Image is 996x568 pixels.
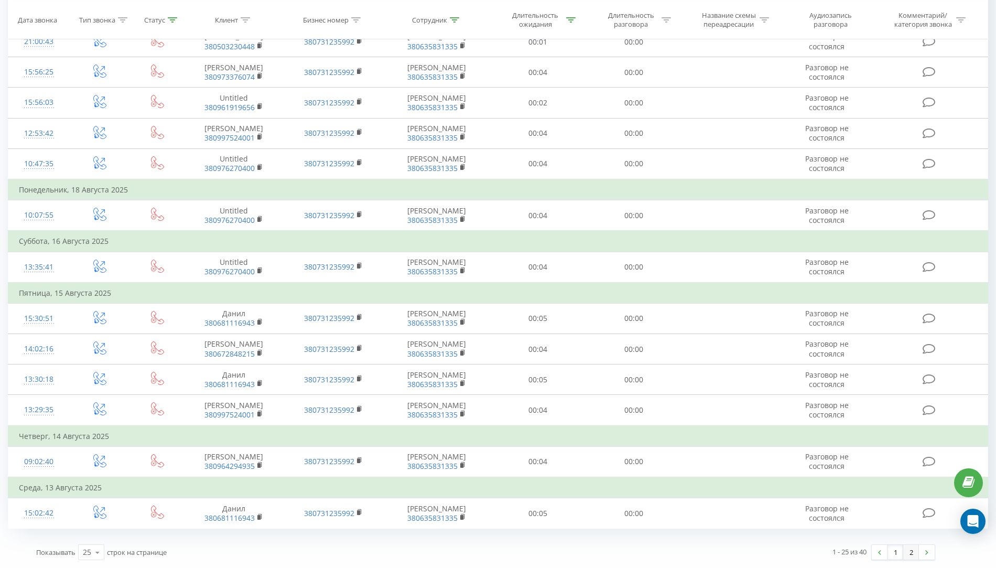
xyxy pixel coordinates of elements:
td: 00:04 [490,446,586,477]
td: Untitled [184,200,284,231]
a: 380731235992 [304,405,354,415]
div: 15:56:03 [19,92,59,113]
div: Название схемы переадресации [701,11,757,29]
td: 00:02 [490,88,586,118]
span: Разговор не состоялся [805,31,849,51]
td: 00:04 [490,200,586,231]
td: Среда, 13 Августа 2025 [8,477,988,498]
a: 380635831335 [407,513,458,523]
td: 00:00 [586,148,681,179]
a: 380635831335 [407,379,458,389]
td: 00:00 [586,57,681,88]
td: 00:00 [586,252,681,283]
a: 380635831335 [407,72,458,82]
td: 00:00 [586,334,681,365]
span: строк на странице [107,548,167,557]
td: Untitled [184,148,284,179]
a: 380681116943 [204,318,255,328]
a: 380731235992 [304,262,354,272]
td: 00:00 [586,88,681,118]
td: Понедельник, 18 Августа 2025 [8,179,988,200]
div: Длительность разговора [603,11,659,29]
span: Разговор не состоялся [805,308,849,328]
a: 380976270400 [204,215,255,225]
div: Комментарий/категория звонка [892,11,954,29]
span: Разговор не состоялся [805,503,849,523]
td: [PERSON_NAME] [184,334,284,365]
a: 380635831335 [407,41,458,51]
div: 13:35:41 [19,257,59,277]
div: 15:30:51 [19,308,59,329]
td: 00:00 [586,446,681,477]
a: 380635831335 [407,215,458,225]
td: [PERSON_NAME] [184,446,284,477]
td: 00:00 [586,498,681,529]
a: 380681116943 [204,513,255,523]
div: 15:56:25 [19,62,59,82]
td: Пятница, 15 Августа 2025 [8,283,988,304]
a: 380635831335 [407,318,458,328]
td: [PERSON_NAME] [383,365,490,395]
td: 00:00 [586,200,681,231]
a: 380731235992 [304,158,354,168]
a: 380964294935 [204,461,255,471]
td: [PERSON_NAME] [383,148,490,179]
span: Разговор не состоялся [805,257,849,276]
div: Дата звонка [18,15,57,24]
td: 00:04 [490,334,586,365]
td: [PERSON_NAME] [184,395,284,426]
td: [PERSON_NAME] [383,88,490,118]
a: 380731235992 [304,37,354,47]
a: 380635831335 [407,163,458,173]
a: 380731235992 [304,67,354,77]
div: 25 [83,547,91,558]
a: 380635831335 [407,410,458,420]
div: Тип звонка [79,15,115,24]
div: Аудиозапись разговора [796,11,864,29]
td: Данил [184,365,284,395]
td: [PERSON_NAME] [383,200,490,231]
div: 13:29:35 [19,400,59,420]
a: 380672848215 [204,349,255,359]
td: [PERSON_NAME] [383,395,490,426]
td: [PERSON_NAME] [184,118,284,148]
span: Разговор не состоялся [805,93,849,112]
span: Разговор не состоялся [805,452,849,471]
td: 00:04 [490,148,586,179]
a: 380961919656 [204,102,255,112]
a: 380731235992 [304,313,354,323]
span: Разговор не состоялся [805,62,849,82]
span: Разговор не состоялся [805,206,849,225]
a: 380635831335 [407,349,458,359]
div: Бизнес номер [303,15,349,24]
td: 00:00 [586,365,681,395]
div: 13:30:18 [19,369,59,390]
div: Длительность ожидания [507,11,564,29]
td: Untitled [184,88,284,118]
span: Разговор не состоялся [805,370,849,389]
div: 12:53:42 [19,123,59,144]
td: Суббота, 16 Августа 2025 [8,231,988,252]
td: 00:00 [586,118,681,148]
a: 380731235992 [304,98,354,108]
a: 380731235992 [304,374,354,384]
a: 380997524001 [204,410,255,420]
td: [PERSON_NAME] [383,252,490,283]
a: 380635831335 [407,133,458,143]
td: [PERSON_NAME] [383,498,490,529]
a: 2 [903,545,919,560]
a: 380635831335 [407,266,458,276]
a: 1 [887,545,903,560]
span: Разговор не состоялся [805,154,849,173]
td: Untitled [184,252,284,283]
a: 380731235992 [304,508,354,518]
td: 00:05 [490,303,586,334]
a: 380635831335 [407,461,458,471]
div: Статус [144,15,165,24]
span: Разговор не состоялся [805,400,849,420]
td: 00:00 [586,303,681,334]
a: 380681116943 [204,379,255,389]
a: 380973376074 [204,72,255,82]
span: Показывать [36,548,75,557]
a: 380635831335 [407,102,458,112]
